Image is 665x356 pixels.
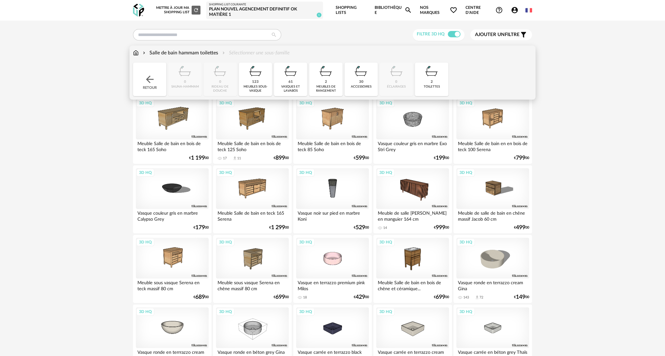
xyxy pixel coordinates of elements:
[269,225,289,230] div: € 00
[514,225,529,230] div: € 00
[136,209,209,222] div: Vasque couleur gris en marbre Calypso Grey
[274,295,289,299] div: € 00
[465,5,503,15] span: Centre d'aideHelp Circle Outline icon
[136,308,155,316] div: 3D HQ
[216,308,235,316] div: 3D HQ
[453,165,532,234] a: 3D HQ Meuble de salle de bain en chêne massif Jacob 60 cm €49900
[144,74,155,85] img: svg+xml;base64,PHN2ZyB3aWR0aD0iMjQiIGhlaWdodD0iMjQiIHZpZXdCb3g9IjAgMCAyNCAyNCIgZmlsbD0ibm9uZSIgeG...
[495,6,503,14] span: Help Circle Outline icon
[423,63,440,80] img: Salle%20de%20bain.png
[463,295,469,300] div: 143
[193,225,209,230] div: € 00
[223,156,227,161] div: 17
[456,279,529,291] div: Vasque ronde en terrazzo cream Gina
[296,279,369,291] div: Vasque en terrazzo premium pink Milos
[456,209,529,222] div: Meuble de salle de bain en chêne massif Jacob 60 cm
[247,63,264,80] img: Salle%20de%20bain.png
[296,238,315,246] div: 3D HQ
[136,99,155,107] div: 3D HQ
[293,235,372,303] a: 3D HQ Vasque en terrazzo premium pink Milos 18 €42900
[373,96,452,164] a: 3D HQ Vasque couleur gris en marbre Exo Stri Grey €19900
[431,80,433,84] div: 2
[376,139,449,152] div: Vasque couleur gris en marbre Exo Stri Grey
[354,156,369,160] div: € 00
[417,32,445,36] span: Filtre 3D HQ
[136,139,209,152] div: Meuble Salle de bain en bois de teck 165 Soho
[311,85,340,93] div: meubles de rangement
[133,235,212,303] a: 3D HQ Meuble sous vasque Serena en teck massif 80 cm €68900
[296,139,369,152] div: Meuble Salle de bain en bois de teck 85 Soho
[193,295,209,299] div: € 00
[354,295,369,299] div: € 00
[155,6,200,15] div: Mettre à jour ma Shopping List
[142,49,147,57] img: svg+xml;base64,PHN2ZyB3aWR0aD0iMTYiIGhlaWdodD0iMTYiIHZpZXdCb3g9IjAgMCAxNiAxNiIgZmlsbD0ibm9uZSIgeG...
[359,80,363,84] div: 30
[453,235,532,303] a: 3D HQ Vasque ronde en terrazzo cream Gina 143 Download icon 72 €14900
[317,13,321,17] span: 1
[352,63,370,80] img: Salle%20de%20bain.png
[376,279,449,291] div: Meuble Salle de bain en bois de chêne et céramique...
[511,6,518,14] span: Account Circle icon
[288,80,293,84] div: 61
[282,63,299,80] img: Salle%20de%20bain.png
[213,235,292,303] a: 3D HQ Meuble sous vasque Serena en chêne massif 80 cm €69900
[189,156,209,160] div: € 00
[354,225,369,230] div: € 00
[404,6,412,14] span: Magnify icon
[434,225,449,230] div: € 00
[511,6,521,14] span: Account Circle icon
[136,169,155,177] div: 3D HQ
[436,156,445,160] span: 199
[456,139,529,152] div: Meuble Salle de bain en en bois de teck 100 Serena
[383,226,387,230] div: 14
[274,156,289,160] div: € 00
[209,7,320,18] div: Plan nouvel agencement definitif ok matière 1
[373,165,452,234] a: 3D HQ Meuble de salle [PERSON_NAME] en manguier 164 cm 14 €99900
[457,238,475,246] div: 3D HQ
[377,308,395,316] div: 3D HQ
[133,96,212,164] a: 3D HQ Meuble Salle de bain en bois de teck 165 Soho €1 19900
[133,49,139,57] img: svg+xml;base64,PHN2ZyB3aWR0aD0iMTYiIGhlaWdodD0iMTciIHZpZXdCb3g9IjAgMCAxNiAxNyIgZmlsbD0ibm9uZSIgeG...
[436,225,445,230] span: 999
[516,156,525,160] span: 799
[424,85,440,89] div: toilettes
[525,7,532,14] img: fr
[377,99,395,107] div: 3D HQ
[136,238,155,246] div: 3D HQ
[453,96,532,164] a: 3D HQ Meuble Salle de bain en en bois de teck 100 Serena €79900
[356,295,365,299] span: 429
[216,99,235,107] div: 3D HQ
[457,99,475,107] div: 3D HQ
[275,295,285,299] span: 699
[296,209,369,222] div: Vasque noir sur pied en marbre Koni
[293,165,372,234] a: 3D HQ Vasque noir sur pied en marbre Koni €52900
[213,96,292,164] a: 3D HQ Meuble Salle de bain en bois de teck 125 Soho 17 Download icon 11 €89900
[457,308,475,316] div: 3D HQ
[293,96,372,164] a: 3D HQ Meuble Salle de bain en bois de teck 85 Soho €59900
[514,295,529,299] div: € 00
[209,3,320,7] div: Shopping List courante
[514,156,529,160] div: € 00
[136,279,209,291] div: Meuble sous vasque Serena en teck massif 80 cm
[133,63,166,96] div: Retour
[296,99,315,107] div: 3D HQ
[133,165,212,234] a: 3D HQ Vasque couleur gris en marbre Calypso Grey €17900
[195,295,205,299] span: 689
[356,225,365,230] span: 529
[237,156,241,161] div: 11
[317,63,334,80] img: Salle%20de%20bain.png
[142,49,218,57] div: Salle de bain hammam toilettes
[470,29,532,40] button: Ajouter unfiltre Filter icon
[296,169,315,177] div: 3D HQ
[276,85,305,93] div: vasques et lavabos
[216,238,235,246] div: 3D HQ
[377,169,395,177] div: 3D HQ
[436,295,445,299] span: 699
[271,225,285,230] span: 1 299
[193,8,199,12] span: Refresh icon
[133,4,144,17] img: OXP
[475,295,479,300] span: Download icon
[216,139,289,152] div: Meuble Salle de bain en bois de teck 125 Soho
[303,295,307,300] div: 18
[516,225,525,230] span: 499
